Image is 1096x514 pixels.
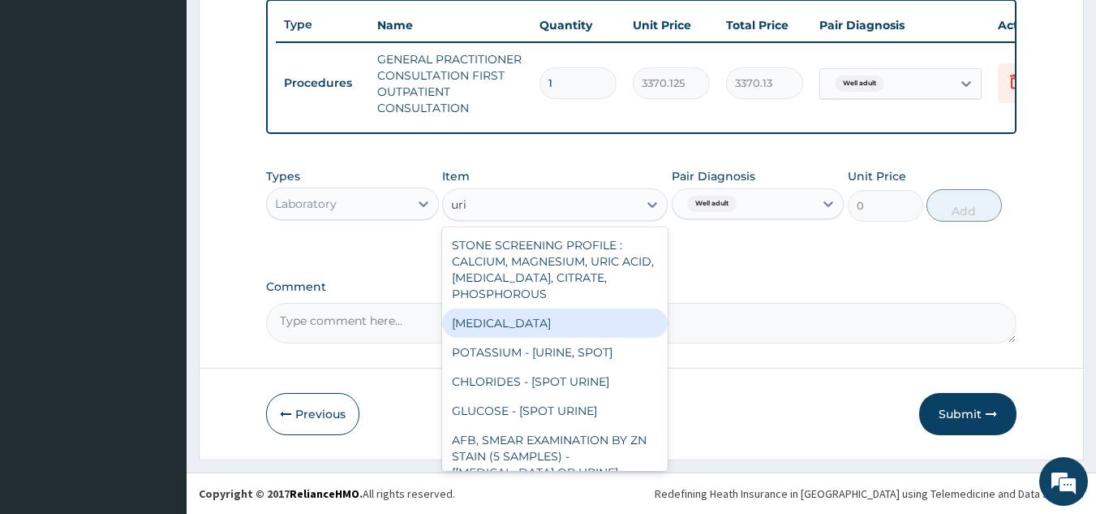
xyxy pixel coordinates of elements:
label: Item [442,168,470,184]
span: We're online! [94,153,224,317]
td: Procedures [276,68,369,98]
button: Previous [266,393,359,435]
div: STONE SCREENING PROFILE : CALCIUM, MAGNESIUM, URIC ACID, [MEDICAL_DATA], CITRATE, PHOSPHOROUS [442,231,668,309]
span: Well adult [687,196,737,212]
footer: All rights reserved. [187,473,1096,514]
th: Total Price [718,9,811,41]
img: d_794563401_company_1708531726252_794563401 [30,81,66,122]
div: Minimize live chat window [266,8,305,47]
button: Submit [919,393,1016,435]
div: POTASSIUM - [URINE, SPOT] [442,338,668,367]
th: Quantity [531,9,625,41]
label: Types [266,170,300,184]
td: GENERAL PRACTITIONER CONSULTATION FIRST OUTPATIENT CONSULTATION [369,43,531,124]
div: [MEDICAL_DATA] [442,309,668,338]
div: CHLORIDES - [SPOT URINE] [442,367,668,396]
label: Comment [266,280,1017,294]
div: AFB, SMEAR EXAMINATION BY ZN STAIN (5 SAMPLES) - [[MEDICAL_DATA] OR URINE] [442,425,668,487]
div: GLUCOSE - [SPOT URINE] [442,396,668,425]
textarea: Type your message and hit 'Enter' [8,342,309,399]
span: Well adult [835,76,884,92]
div: Chat with us now [84,91,273,112]
label: Pair Diagnosis [672,168,755,184]
th: Type [276,10,369,40]
th: Actions [990,9,1071,41]
th: Name [369,9,531,41]
th: Unit Price [625,9,718,41]
a: RelianceHMO [290,486,359,501]
strong: Copyright © 2017 . [199,486,363,501]
button: Add [926,189,1002,222]
div: Laboratory [275,196,337,212]
div: Redefining Heath Insurance in [GEOGRAPHIC_DATA] using Telemedicine and Data Science! [655,486,1084,502]
th: Pair Diagnosis [811,9,990,41]
label: Unit Price [848,168,906,184]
